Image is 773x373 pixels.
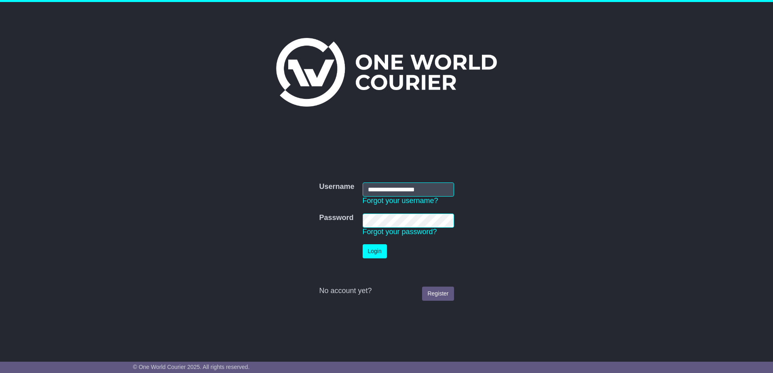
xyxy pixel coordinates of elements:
label: Password [319,214,353,222]
button: Login [363,244,387,258]
span: © One World Courier 2025. All rights reserved. [133,364,250,370]
div: No account yet? [319,287,454,295]
img: One World [276,38,497,107]
a: Forgot your username? [363,197,438,205]
a: Register [422,287,454,301]
a: Forgot your password? [363,228,437,236]
label: Username [319,182,354,191]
